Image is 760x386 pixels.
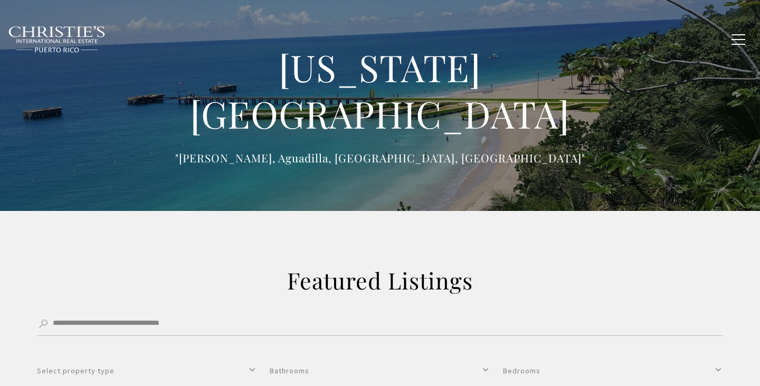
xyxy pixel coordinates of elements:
p: "[PERSON_NAME], Aguadilla, [GEOGRAPHIC_DATA], [GEOGRAPHIC_DATA]" [169,149,591,167]
img: Christie's International Real Estate black text logo [8,26,106,53]
h1: [US_STATE][GEOGRAPHIC_DATA] [169,44,591,137]
h2: Featured Listings [153,266,607,295]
